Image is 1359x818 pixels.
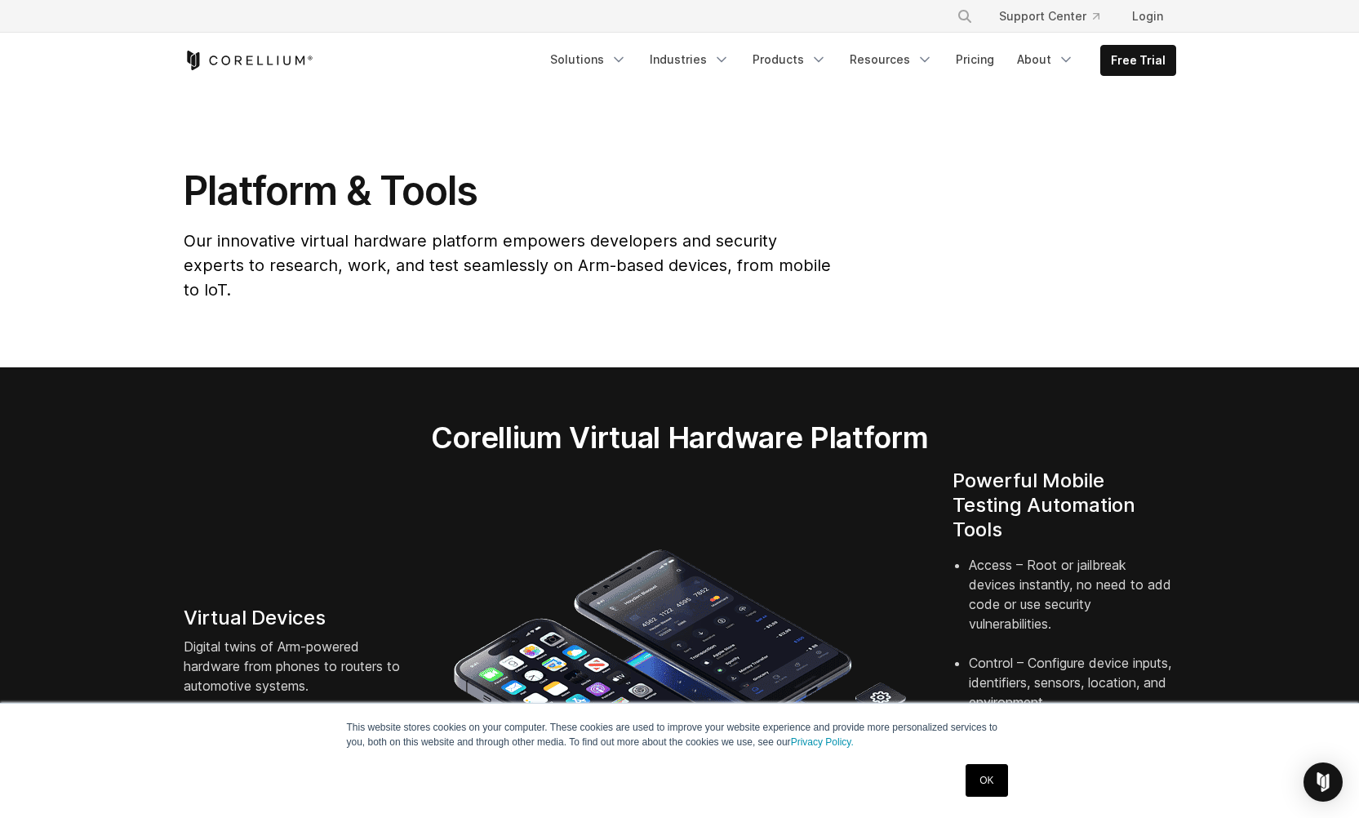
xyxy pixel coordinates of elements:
[184,606,407,630] h4: Virtual Devices
[540,45,1176,76] div: Navigation Menu
[946,45,1004,74] a: Pricing
[969,653,1176,731] li: Control – Configure device inputs, identifiers, sensors, location, and environment.
[184,51,313,70] a: Corellium Home
[937,2,1176,31] div: Navigation Menu
[743,45,837,74] a: Products
[354,420,1005,456] h2: Corellium Virtual Hardware Platform
[966,764,1007,797] a: OK
[184,637,407,696] p: Digital twins of Arm-powered hardware from phones to routers to automotive systems.
[1101,46,1175,75] a: Free Trial
[347,720,1013,749] p: This website stores cookies on your computer. These cookies are used to improve your website expe...
[1303,762,1343,802] div: Open Intercom Messenger
[969,555,1176,653] li: Access – Root or jailbreak devices instantly, no need to add code or use security vulnerabilities.
[950,2,979,31] button: Search
[184,231,831,300] span: Our innovative virtual hardware platform empowers developers and security experts to research, wo...
[1007,45,1084,74] a: About
[540,45,637,74] a: Solutions
[1119,2,1176,31] a: Login
[953,469,1176,542] h4: Powerful Mobile Testing Automation Tools
[986,2,1113,31] a: Support Center
[640,45,739,74] a: Industries
[840,45,943,74] a: Resources
[791,736,854,748] a: Privacy Policy.
[184,167,834,216] h1: Platform & Tools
